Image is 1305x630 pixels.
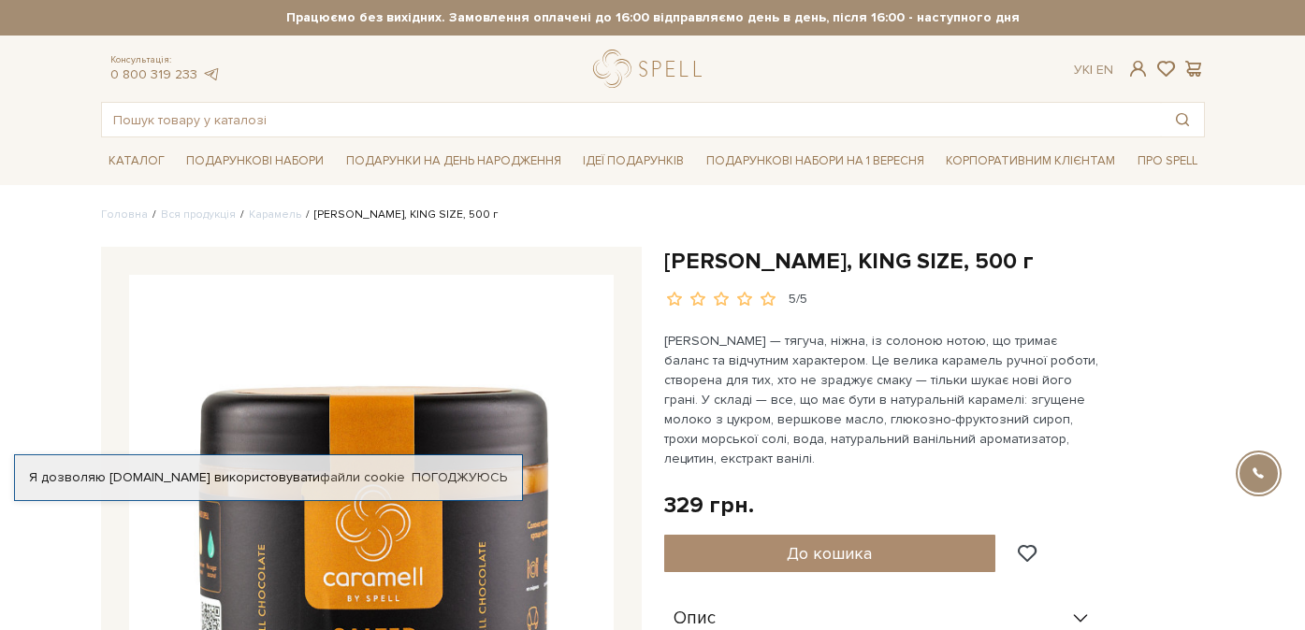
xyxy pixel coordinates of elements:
a: Каталог [101,147,172,176]
li: [PERSON_NAME], KING SIZE, 500 г [301,207,498,223]
input: Пошук товару у каталозі [102,103,1161,136]
span: Консультація: [110,54,221,66]
a: файли cookie [320,469,405,485]
a: Карамель [249,208,301,222]
span: | [1090,62,1093,78]
a: Корпоративним клієнтам [938,145,1123,177]
a: Подарункові набори на 1 Вересня [699,145,932,177]
a: Подарункові набори [179,147,331,176]
a: 0 800 319 233 [110,66,197,82]
div: Ук [1074,62,1113,79]
a: Головна [101,208,148,222]
a: Про Spell [1130,147,1205,176]
strong: Працюємо без вихідних. Замовлення оплачені до 16:00 відправляємо день в день, після 16:00 - насту... [101,9,1205,26]
a: Вся продукція [161,208,236,222]
div: 329 грн. [664,491,754,520]
span: Опис [674,610,716,627]
a: logo [593,50,710,88]
a: telegram [202,66,221,82]
div: Я дозволяю [DOMAIN_NAME] використовувати [15,469,522,486]
a: Погоджуюсь [412,469,507,486]
a: Подарунки на День народження [339,147,569,176]
p: [PERSON_NAME] — тягуча, ніжна, із солоною нотою, що тримає баланс та відчутним характером. Це вел... [664,331,1103,468]
a: Ідеї подарунків [575,147,691,176]
button: Пошук товару у каталозі [1161,103,1204,136]
div: 5/5 [789,291,807,308]
h1: [PERSON_NAME], KING SIZE, 500 г [664,247,1205,276]
button: До кошика [664,535,996,572]
a: En [1096,62,1113,78]
span: До кошика [787,543,872,564]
